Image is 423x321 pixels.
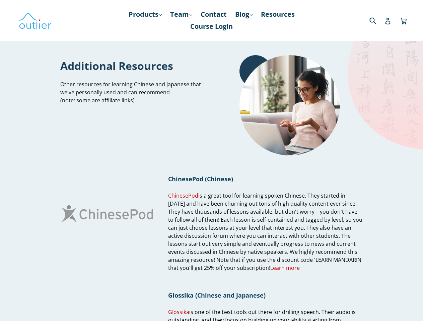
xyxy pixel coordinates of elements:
[18,11,52,30] img: Outlier Linguistics
[168,192,198,200] a: ChinesePod
[187,20,236,32] a: Course Login
[60,59,207,73] h1: Additional Resources
[168,291,363,299] h1: Glossika (Chinese and Japanese)
[368,13,386,27] input: Search
[168,192,363,272] span: is a great tool for learning spoken Chinese. They started in [DATE] and have been churning out to...
[167,8,196,20] a: Team
[168,175,363,183] h1: ChinesePod (Chinese)
[232,8,256,20] a: Blog
[258,8,298,20] a: Resources
[197,8,230,20] a: Contact
[168,308,189,316] a: Glossika
[125,8,165,20] a: Products
[60,81,201,104] span: Other resources for learning Chinese and Japanese that we've personally used and can recommend (n...
[270,264,300,272] a: Learn more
